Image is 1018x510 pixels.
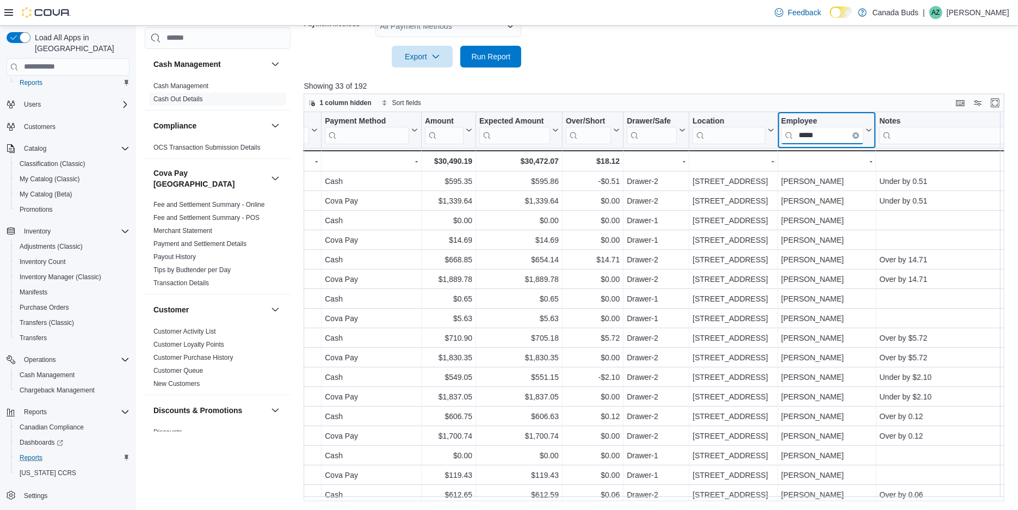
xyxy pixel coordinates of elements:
[627,234,686,247] div: Drawer-1
[693,116,766,126] div: Location
[627,371,686,384] div: Drawer-2
[145,141,291,158] div: Compliance
[153,240,246,248] a: Payment and Settlement Details
[11,300,134,315] button: Purchase Orders
[566,116,611,144] div: Over/Short
[325,214,418,227] div: Cash
[24,491,47,500] span: Settings
[145,198,291,294] div: Cova Pay [GEOGRAPHIC_DATA]
[325,175,418,188] div: Cash
[15,255,70,268] a: Inventory Count
[269,303,282,316] button: Customer
[153,201,265,208] a: Fee and Settlement Summary - Online
[15,421,88,434] a: Canadian Compliance
[15,421,129,434] span: Canadian Compliance
[20,489,52,502] a: Settings
[325,273,418,286] div: Cova Pay
[479,116,550,144] div: Expected Amount
[506,22,515,30] button: Open list of options
[15,316,129,329] span: Transfers (Classic)
[566,175,620,188] div: -$0.51
[15,76,129,89] span: Reports
[30,32,129,54] span: Load All Apps in [GEOGRAPHIC_DATA]
[20,288,47,297] span: Manifests
[425,253,473,266] div: $668.85
[153,304,189,315] h3: Customer
[153,200,265,209] span: Fee and Settlement Summary - Online
[2,352,134,367] button: Operations
[20,242,83,251] span: Adjustments (Classic)
[480,371,559,384] div: $551.15
[781,331,873,345] div: [PERSON_NAME]
[325,116,410,126] div: Payment Method
[989,96,1002,109] button: Enter fullscreen
[153,341,224,348] a: Customer Loyalty Points
[781,194,873,207] div: [PERSON_NAME]
[2,487,134,503] button: Settings
[425,194,473,207] div: $1,339.64
[781,155,873,168] div: -
[153,367,203,374] a: Customer Queue
[15,157,90,170] a: Classification (Classic)
[15,203,57,216] a: Promotions
[627,390,686,403] div: Drawer-2
[830,7,853,18] input: Dark Mode
[425,312,473,325] div: $5.63
[627,214,686,227] div: Drawer-1
[20,303,69,312] span: Purchase Orders
[627,116,686,144] button: Drawer/Safe
[566,253,620,266] div: $14.71
[971,96,984,109] button: Display options
[153,59,267,70] button: Cash Management
[20,257,66,266] span: Inventory Count
[325,351,418,364] div: Cova Pay
[20,353,60,366] button: Operations
[11,269,134,285] button: Inventory Manager (Classic)
[20,190,72,199] span: My Catalog (Beta)
[693,116,766,144] div: Location
[325,234,418,247] div: Cova Pay
[11,202,134,217] button: Promotions
[627,194,686,207] div: Drawer-2
[11,254,134,269] button: Inventory Count
[923,6,925,19] p: |
[325,155,418,168] div: -
[472,51,511,62] span: Run Report
[566,155,620,168] div: $18.12
[460,46,521,67] button: Run Report
[392,99,421,107] span: Sort fields
[153,95,203,103] a: Cash Out Details
[693,155,774,168] div: -
[480,175,559,188] div: $595.86
[425,155,472,168] div: $30,490.19
[153,279,209,287] span: Transaction Details
[11,465,134,481] button: [US_STATE] CCRS
[11,75,134,90] button: Reports
[325,116,410,144] div: Payment Method
[24,227,51,236] span: Inventory
[15,286,129,299] span: Manifests
[153,366,203,375] span: Customer Queue
[693,234,775,247] div: [STREET_ADDRESS]
[20,78,42,87] span: Reports
[15,436,129,449] span: Dashboards
[479,155,559,168] div: $30,472.07
[425,292,473,305] div: $0.65
[11,435,134,450] a: Dashboards
[781,214,873,227] div: [PERSON_NAME]
[627,351,686,364] div: Drawer-2
[325,331,418,345] div: Cash
[693,116,774,144] button: Location
[15,451,47,464] a: Reports
[24,408,47,416] span: Reports
[480,292,559,305] div: $0.65
[2,119,134,134] button: Customers
[20,273,101,281] span: Inventory Manager (Classic)
[2,97,134,112] button: Users
[425,116,464,144] div: Amount
[145,79,291,110] div: Cash Management
[153,353,233,362] span: Customer Purchase History
[153,168,267,189] button: Cova Pay [GEOGRAPHIC_DATA]
[377,96,425,109] button: Sort fields
[781,175,873,188] div: [PERSON_NAME]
